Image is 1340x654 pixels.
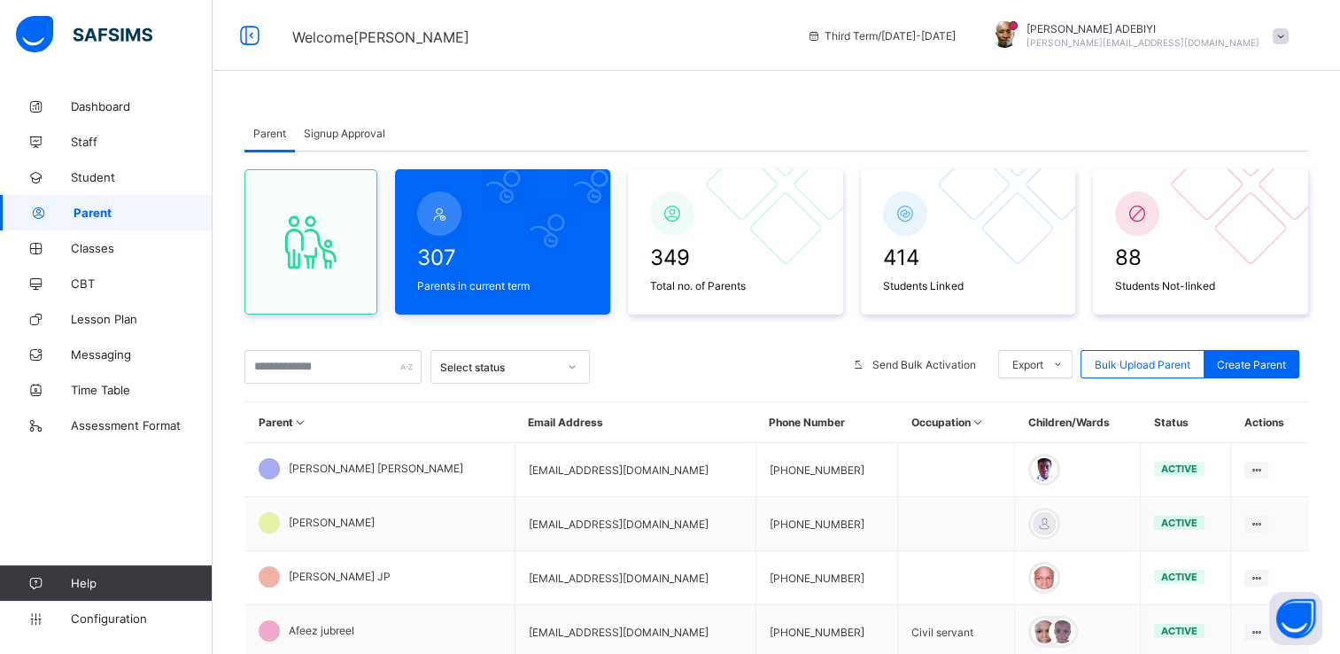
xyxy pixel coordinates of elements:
span: Afeez jubreel [289,624,354,637]
span: Assessment Format [71,418,213,432]
span: 349 [650,245,821,270]
th: Occupation [897,402,1014,443]
span: Bulk Upload Parent [1095,358,1190,371]
span: Parents in current term [417,279,588,292]
span: Time Table [71,383,213,397]
span: active [1161,625,1197,637]
span: Export [1012,358,1043,371]
span: CBT [71,276,213,291]
span: Dashboard [71,99,213,113]
td: [PHONE_NUMBER] [755,497,897,551]
div: ALEXANDERADEBIYI [973,21,1297,51]
th: Status [1141,402,1231,443]
span: Create Parent [1217,358,1286,371]
span: 414 [883,245,1054,270]
th: Children/Wards [1015,402,1141,443]
span: [PERSON_NAME][EMAIL_ADDRESS][DOMAIN_NAME] [1026,37,1259,48]
span: Lesson Plan [71,312,213,326]
span: [PERSON_NAME] ADEBIYI [1026,22,1259,35]
th: Actions [1231,402,1308,443]
span: Staff [71,135,213,149]
th: Parent [245,402,515,443]
span: Parent [253,127,286,140]
span: Help [71,576,212,590]
span: active [1161,463,1197,475]
i: Sort in Ascending Order [293,416,308,429]
button: Open asap [1269,592,1322,645]
span: [PERSON_NAME] JP [289,570,391,583]
span: Students Linked [883,279,1054,292]
span: Messaging [71,347,213,362]
span: [PERSON_NAME] [PERSON_NAME] [289,462,463,475]
img: safsims [16,16,152,53]
td: [EMAIL_ADDRESS][DOMAIN_NAME] [515,443,755,497]
span: Student [71,170,213,184]
th: Email Address [515,402,755,443]
td: [PHONE_NUMBER] [755,551,897,605]
span: Parent [74,206,213,220]
span: session/term information [807,29,956,43]
span: active [1161,571,1197,583]
span: Classes [71,241,213,255]
i: Sort in Ascending Order [970,416,985,429]
span: Students Not-linked [1115,279,1286,292]
div: Select status [440,361,557,374]
span: 88 [1115,245,1286,270]
th: Phone Number [755,402,897,443]
span: Configuration [71,611,212,626]
span: 307 [417,245,588,270]
span: active [1161,517,1197,529]
td: [EMAIL_ADDRESS][DOMAIN_NAME] [515,497,755,551]
span: Welcome [PERSON_NAME] [292,28,469,46]
span: [PERSON_NAME] [289,516,375,529]
span: Send Bulk Activation [872,358,976,371]
td: [EMAIL_ADDRESS][DOMAIN_NAME] [515,551,755,605]
span: Total no. of Parents [650,279,821,292]
td: [PHONE_NUMBER] [755,443,897,497]
span: Signup Approval [304,127,385,140]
